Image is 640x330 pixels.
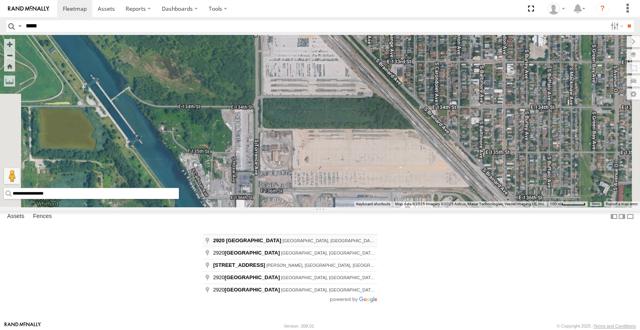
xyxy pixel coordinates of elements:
[593,324,636,328] a: Terms and Conditions
[225,274,280,280] span: [GEOGRAPHIC_DATA]
[8,6,49,12] img: rand-logo.svg
[356,201,390,207] button: Keyboard shortcuts
[4,61,15,71] button: Zoom Home
[213,262,265,268] span: [STREET_ADDRESS]
[225,250,280,256] span: [GEOGRAPHIC_DATA]
[4,75,15,87] label: Measure
[4,168,20,184] button: Drag Pegman onto the map to open Street View
[4,50,15,61] button: Zoom out
[545,3,568,15] div: Miky Transport
[607,20,624,32] label: Search Filter Options
[281,251,423,255] span: [GEOGRAPHIC_DATA], [GEOGRAPHIC_DATA], [GEOGRAPHIC_DATA]
[284,324,314,328] div: Version: 308.01
[606,202,638,206] a: Report a map error
[213,237,225,243] span: 2920
[213,274,281,280] span: 2920
[17,20,23,32] label: Search Query
[213,287,281,293] span: 2920
[3,211,28,222] label: Assets
[557,324,636,328] div: © Copyright 2025 -
[618,211,626,222] label: Dock Summary Table to the Right
[281,288,423,292] span: [GEOGRAPHIC_DATA], [GEOGRAPHIC_DATA], [GEOGRAPHIC_DATA]
[547,201,588,207] button: Map Scale: 100 m per 56 pixels
[610,211,618,222] label: Dock Summary Table to the Left
[282,238,424,243] span: [GEOGRAPHIC_DATA], [GEOGRAPHIC_DATA], [GEOGRAPHIC_DATA]
[626,211,634,222] label: Hide Summary Table
[213,250,281,256] span: 2920
[266,263,398,268] span: [PERSON_NAME], [GEOGRAPHIC_DATA], [GEOGRAPHIC_DATA]
[281,275,423,280] span: [GEOGRAPHIC_DATA], [GEOGRAPHIC_DATA], [GEOGRAPHIC_DATA]
[4,39,15,50] button: Zoom in
[395,202,545,206] span: Map data ©2025 Imagery ©2025 Airbus, Maxar Technologies, Vexcel Imaging US, Inc.
[4,322,41,330] a: Visit our Website
[626,89,640,100] label: Map Settings
[596,2,609,15] i: ?
[226,237,281,243] span: [GEOGRAPHIC_DATA]
[225,287,280,293] span: [GEOGRAPHIC_DATA]
[29,211,56,222] label: Fences
[592,202,600,205] a: Terms (opens in new tab)
[550,202,561,206] span: 100 m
